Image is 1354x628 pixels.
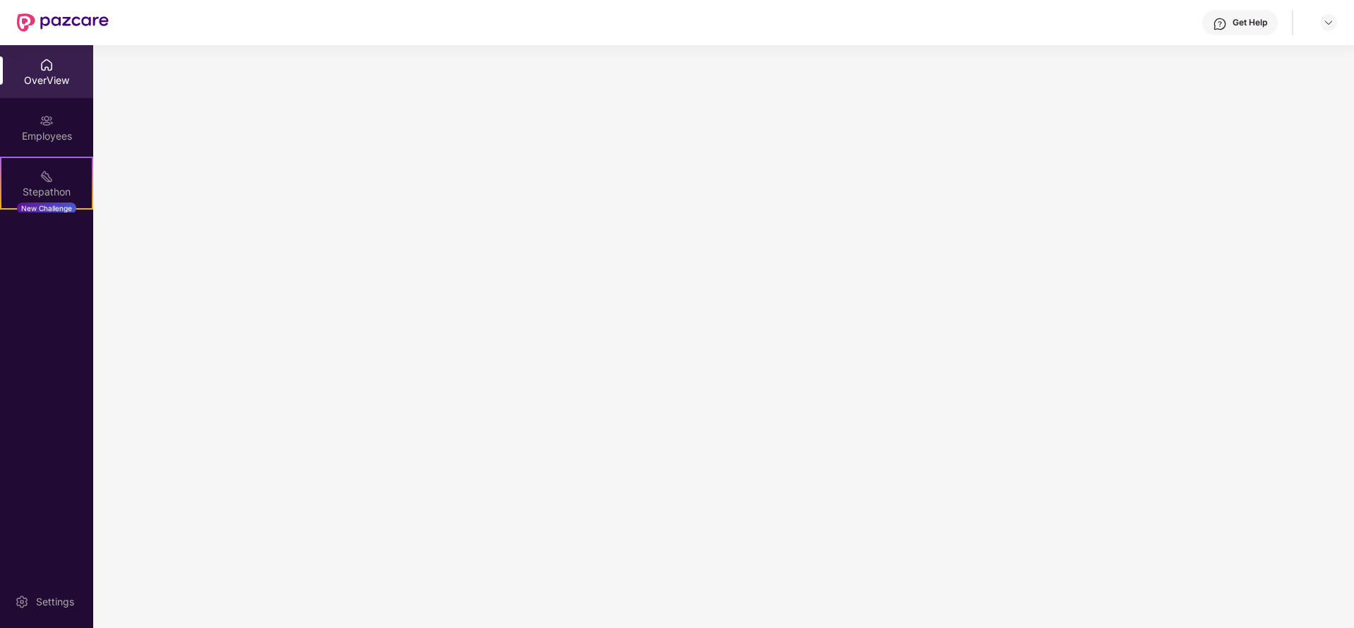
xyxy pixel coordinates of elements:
[15,595,29,609] img: svg+xml;base64,PHN2ZyBpZD0iU2V0dGluZy0yMHgyMCIgeG1sbnM9Imh0dHA6Ly93d3cudzMub3JnLzIwMDAvc3ZnIiB3aW...
[1213,17,1227,31] img: svg+xml;base64,PHN2ZyBpZD0iSGVscC0zMngzMiIgeG1sbnM9Imh0dHA6Ly93d3cudzMub3JnLzIwMDAvc3ZnIiB3aWR0aD...
[40,114,54,128] img: svg+xml;base64,PHN2ZyBpZD0iRW1wbG95ZWVzIiB4bWxucz0iaHR0cDovL3d3dy53My5vcmcvMjAwMC9zdmciIHdpZHRoPS...
[32,595,78,609] div: Settings
[40,58,54,72] img: svg+xml;base64,PHN2ZyBpZD0iSG9tZSIgeG1sbnM9Imh0dHA6Ly93d3cudzMub3JnLzIwMDAvc3ZnIiB3aWR0aD0iMjAiIG...
[17,13,109,32] img: New Pazcare Logo
[1323,17,1334,28] img: svg+xml;base64,PHN2ZyBpZD0iRHJvcGRvd24tMzJ4MzIiIHhtbG5zPSJodHRwOi8vd3d3LnczLm9yZy8yMDAwL3N2ZyIgd2...
[1,185,92,199] div: Stepathon
[1233,17,1267,28] div: Get Help
[17,203,76,214] div: New Challenge
[40,169,54,183] img: svg+xml;base64,PHN2ZyB4bWxucz0iaHR0cDovL3d3dy53My5vcmcvMjAwMC9zdmciIHdpZHRoPSIyMSIgaGVpZ2h0PSIyMC...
